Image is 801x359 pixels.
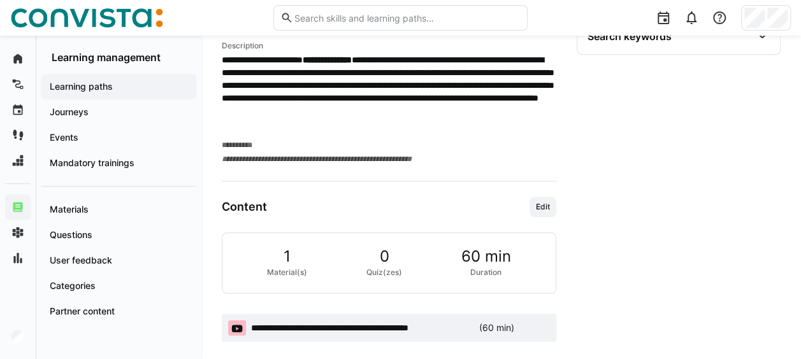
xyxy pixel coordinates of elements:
input: Search skills and learning paths… [293,12,521,24]
h3: Content [222,200,267,214]
span: Quiz(zes) [366,267,402,278]
span: 60 min [461,248,511,265]
span: Material(s) [267,267,307,278]
span: Edit [535,202,551,212]
span: Duration [470,267,502,278]
h4: Description [222,41,556,51]
button: Edit [530,197,556,217]
div: (60 min) [479,321,514,334]
span: 1 [284,248,291,265]
div: Search keywords [588,30,672,43]
span: 0 [379,248,389,265]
